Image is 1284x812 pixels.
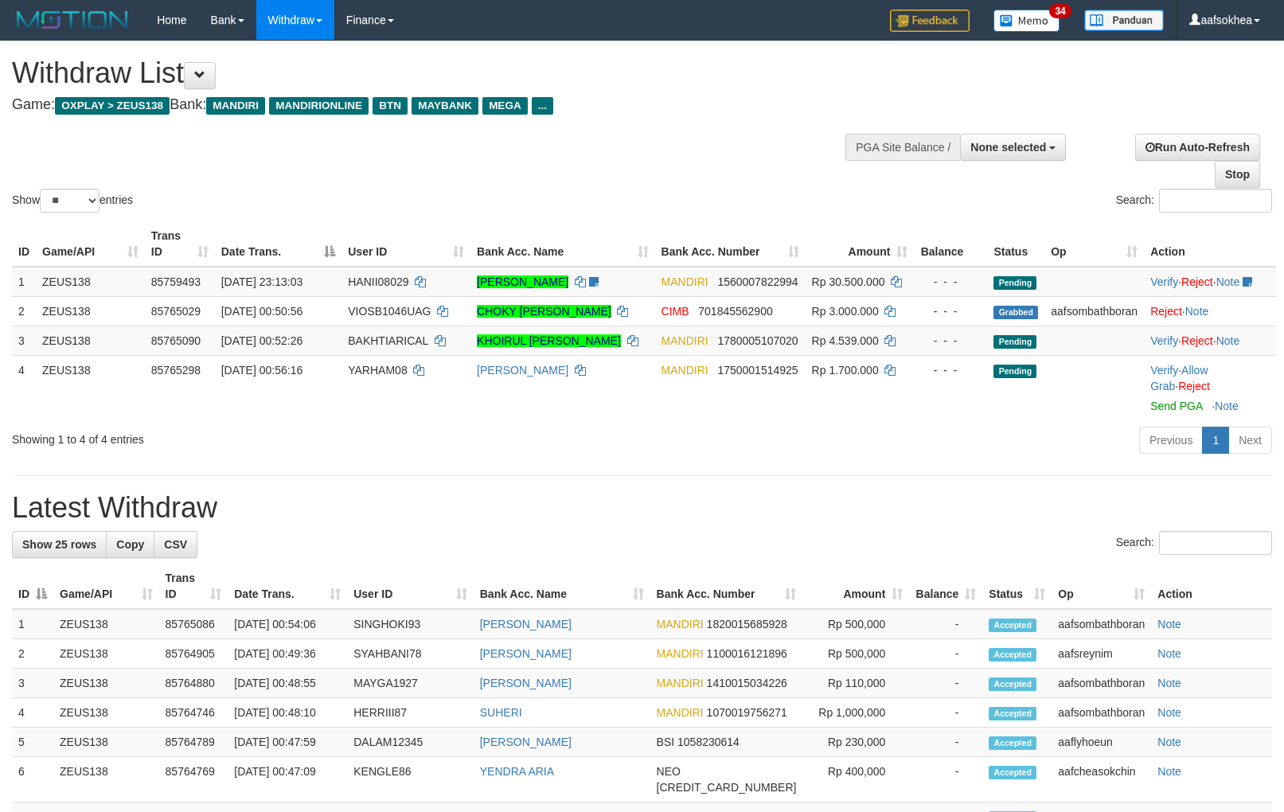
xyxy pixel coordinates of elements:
td: [DATE] 00:47:59 [228,728,347,757]
th: ID: activate to sort column descending [12,564,53,609]
span: MANDIRI [662,334,708,347]
td: aafsombathboran [1052,698,1151,728]
a: SUHERI [480,706,522,719]
td: ZEUS138 [53,609,159,639]
td: aafsombathboran [1044,296,1144,326]
td: · · [1144,267,1276,297]
span: MANDIRI [657,647,704,660]
span: HANII08029 [348,275,408,288]
td: [DATE] 00:48:55 [228,669,347,698]
a: Send PGA [1150,400,1202,412]
td: aafsreynim [1052,639,1151,669]
span: CSV [164,538,187,551]
span: BTN [373,97,408,115]
div: - - - [920,333,981,349]
th: Balance [914,221,987,267]
span: Copy 701845562900 to clipboard [698,305,772,318]
th: Bank Acc. Number: activate to sort column ascending [655,221,806,267]
a: Allow Grab [1150,364,1208,392]
label: Search: [1116,531,1272,555]
a: [PERSON_NAME] [480,618,572,630]
td: ZEUS138 [53,757,159,802]
span: [DATE] 00:56:16 [221,364,302,377]
td: aaflyhoeun [1052,728,1151,757]
td: 5 [12,728,53,757]
th: Action [1144,221,1276,267]
td: · · [1144,326,1276,355]
th: ID [12,221,36,267]
a: Show 25 rows [12,531,107,558]
td: ZEUS138 [53,728,159,757]
h1: Withdraw List [12,57,840,89]
td: aafsombathboran [1052,669,1151,698]
td: Rp 110,000 [802,669,909,698]
td: ZEUS138 [53,639,159,669]
th: User ID: activate to sort column ascending [347,564,474,609]
a: Note [1157,765,1181,778]
h4: Game: Bank: [12,97,840,113]
span: Copy 1100016121896 to clipboard [707,647,787,660]
a: Previous [1139,427,1203,454]
span: MANDIRI [662,364,708,377]
h1: Latest Withdraw [12,492,1272,524]
span: MAYBANK [412,97,478,115]
th: Action [1151,564,1272,609]
td: · · [1144,355,1276,420]
td: Rp 1,000,000 [802,698,909,728]
td: aafcheasokchin [1052,757,1151,802]
img: Feedback.jpg [890,10,970,32]
a: CHOKY [PERSON_NAME] [477,305,611,318]
a: Note [1215,400,1239,412]
span: Accepted [989,766,1036,779]
td: SINGHOKI93 [347,609,474,639]
span: · [1150,364,1208,392]
td: HERRIII87 [347,698,474,728]
button: None selected [960,134,1066,161]
th: Bank Acc. Name: activate to sort column ascending [470,221,655,267]
td: 2 [12,639,53,669]
a: [PERSON_NAME] [480,736,572,748]
td: [DATE] 00:47:09 [228,757,347,802]
a: Next [1228,427,1272,454]
a: YENDRA ARIA [480,765,554,778]
th: Trans ID: activate to sort column ascending [159,564,228,609]
a: Reject [1181,275,1213,288]
th: Status [987,221,1044,267]
div: - - - [920,274,981,290]
a: Note [1216,334,1240,347]
span: Copy 1058230614 to clipboard [677,736,740,748]
th: Amount: activate to sort column ascending [802,564,909,609]
a: Reject [1150,305,1182,318]
span: Accepted [989,619,1036,632]
a: KHOIRUL [PERSON_NAME] [477,334,621,347]
td: ZEUS138 [36,326,145,355]
input: Search: [1159,531,1272,555]
a: Note [1157,647,1181,660]
span: BAKHTIARICAL [348,334,428,347]
div: - - - [920,303,981,319]
span: MANDIRIONLINE [269,97,369,115]
td: [DATE] 00:49:36 [228,639,347,669]
a: Verify [1150,275,1178,288]
span: Copy 1560007822994 to clipboard [717,275,798,288]
td: ZEUS138 [53,669,159,698]
a: Reject [1178,380,1210,392]
td: Rp 500,000 [802,609,909,639]
td: ZEUS138 [36,355,145,420]
td: MAYGA1927 [347,669,474,698]
span: Copy [116,538,144,551]
label: Show entries [12,189,133,213]
td: 85764905 [159,639,228,669]
input: Search: [1159,189,1272,213]
img: panduan.png [1084,10,1164,31]
span: 85759493 [151,275,201,288]
a: Stop [1215,161,1260,188]
span: Copy 1780005107020 to clipboard [717,334,798,347]
span: VIOSB1046UAG [348,305,431,318]
span: Accepted [989,677,1036,691]
td: 85764880 [159,669,228,698]
td: DALAM12345 [347,728,474,757]
div: - - - [920,362,981,378]
td: aafsombathboran [1052,609,1151,639]
a: [PERSON_NAME] [480,647,572,660]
